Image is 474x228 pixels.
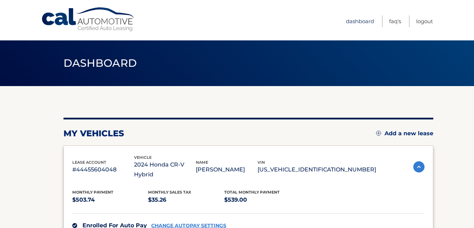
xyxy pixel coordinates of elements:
[72,190,113,195] span: Monthly Payment
[41,7,136,32] a: Cal Automotive
[148,195,224,205] p: $35.26
[416,15,433,27] a: Logout
[376,131,381,136] img: add.svg
[134,160,196,180] p: 2024 Honda CR-V Hybrid
[224,195,300,205] p: $539.00
[258,160,265,165] span: vin
[64,57,137,70] span: Dashboard
[224,190,280,195] span: Total Monthly Payment
[134,155,152,160] span: vehicle
[72,165,134,175] p: #44455604048
[72,195,148,205] p: $503.74
[346,15,374,27] a: Dashboard
[72,160,106,165] span: lease account
[148,190,191,195] span: Monthly sales Tax
[376,130,433,137] a: Add a new lease
[72,223,77,228] img: check.svg
[64,128,124,139] h2: my vehicles
[196,165,258,175] p: [PERSON_NAME]
[196,160,208,165] span: name
[413,161,425,172] img: accordion-active.svg
[258,165,376,175] p: [US_VEHICLE_IDENTIFICATION_NUMBER]
[389,15,401,27] a: FAQ's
